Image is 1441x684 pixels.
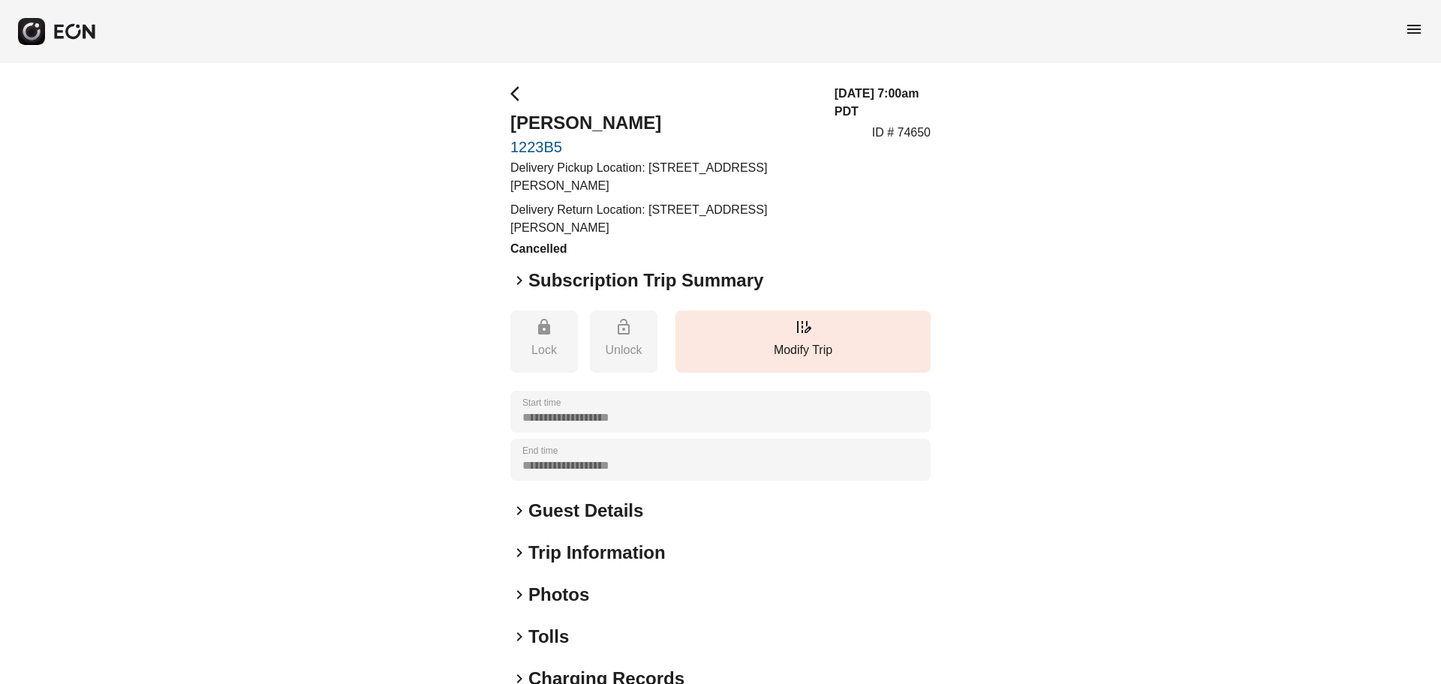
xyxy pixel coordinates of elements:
[675,310,931,373] button: Modify Trip
[510,85,528,103] span: arrow_back_ios
[510,502,528,520] span: keyboard_arrow_right
[510,544,528,562] span: keyboard_arrow_right
[510,240,817,258] h3: Cancelled
[510,111,817,135] h2: [PERSON_NAME]
[794,318,812,336] span: edit_road
[683,341,923,359] p: Modify Trip
[872,124,931,142] p: ID # 74650
[528,625,569,649] h2: Tolls
[510,201,817,237] p: Delivery Return Location: [STREET_ADDRESS][PERSON_NAME]
[510,159,817,195] p: Delivery Pickup Location: [STREET_ADDRESS][PERSON_NAME]
[510,628,528,646] span: keyboard_arrow_right
[1405,20,1423,38] span: menu
[528,541,666,565] h2: Trip Information
[528,583,589,607] h2: Photos
[528,268,763,292] h2: Subscription Trip Summary
[510,586,528,604] span: keyboard_arrow_right
[510,271,528,289] span: keyboard_arrow_right
[510,138,817,156] a: 1223B5
[835,85,931,121] h3: [DATE] 7:00am PDT
[528,499,643,523] h2: Guest Details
